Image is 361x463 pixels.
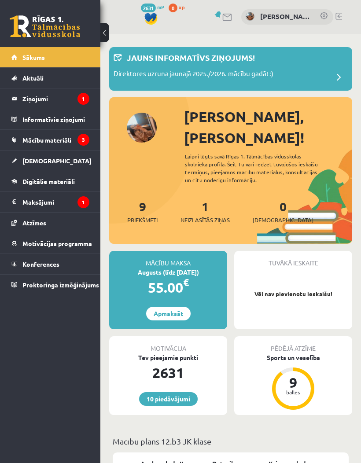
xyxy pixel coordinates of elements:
div: [PERSON_NAME], [PERSON_NAME]! [184,106,352,148]
a: Aktuāli [11,68,89,88]
div: Mācību maksa [109,251,227,268]
a: 10 piedāvājumi [139,392,198,406]
div: Tuvākā ieskaite [234,251,352,268]
legend: Maksājumi [22,192,89,212]
div: Laipni lūgts savā Rīgas 1. Tālmācības vidusskolas skolnieka profilā. Šeit Tu vari redzēt tuvojošo... [185,152,331,184]
a: Proktoringa izmēģinājums [11,275,89,295]
span: Konferences [22,260,59,268]
p: Jauns informatīvs ziņojums! [127,51,255,63]
a: Sākums [11,47,89,67]
a: Maksājumi1 [11,192,89,212]
a: Jauns informatīvs ziņojums! Direktores uzruna jaunajā 2025./2026. mācību gadā! :) [114,51,348,86]
div: 2631 [109,362,227,383]
span: 2631 [141,4,156,12]
a: Sports un veselība 9 balles [234,353,352,411]
span: [DEMOGRAPHIC_DATA] [253,216,313,224]
img: Zane Zumberga [246,12,254,21]
div: Tev pieejamie punkti [109,353,227,362]
a: Apmaksāt [146,307,191,320]
span: Atzīmes [22,219,46,227]
a: [PERSON_NAME] [260,11,311,22]
a: 2631 mP [141,4,164,11]
i: 1 [77,93,89,105]
span: Neizlasītās ziņas [180,216,230,224]
a: [DEMOGRAPHIC_DATA] [11,151,89,171]
span: € [183,276,189,289]
p: Mācību plāns 12.b3 JK klase [113,435,349,447]
legend: Ziņojumi [22,88,89,109]
legend: Informatīvie ziņojumi [22,109,89,129]
a: 0[DEMOGRAPHIC_DATA] [253,198,313,224]
span: [DEMOGRAPHIC_DATA] [22,157,92,165]
div: balles [280,390,306,395]
span: 0 [169,4,177,12]
div: Augusts (līdz [DATE]) [109,268,227,277]
div: Pēdējā atzīme [234,336,352,353]
div: 9 [280,375,306,390]
div: 55.00 [109,277,227,298]
a: Digitālie materiāli [11,171,89,191]
span: Digitālie materiāli [22,177,75,185]
a: Motivācijas programma [11,233,89,254]
i: 3 [77,134,89,146]
a: 1Neizlasītās ziņas [180,198,230,224]
a: Rīgas 1. Tālmācības vidusskola [10,15,80,37]
span: Proktoringa izmēģinājums [22,281,99,289]
a: Ziņojumi1 [11,88,89,109]
a: 9Priekšmeti [127,198,158,224]
span: mP [157,4,164,11]
span: Aktuāli [22,74,44,82]
span: Priekšmeti [127,216,158,224]
span: xp [179,4,184,11]
a: Atzīmes [11,213,89,233]
span: Mācību materiāli [22,136,71,144]
div: Sports un veselība [234,353,352,362]
span: Motivācijas programma [22,239,92,247]
a: Informatīvie ziņojumi3 [11,109,89,129]
p: Direktores uzruna jaunajā 2025./2026. mācību gadā! :) [114,69,273,81]
p: Vēl nav pievienotu ieskaišu! [239,290,348,298]
div: Motivācija [109,336,227,353]
i: 1 [77,196,89,208]
a: 0 xp [169,4,189,11]
a: Mācību materiāli [11,130,89,150]
a: Konferences [11,254,89,274]
span: Sākums [22,53,45,61]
